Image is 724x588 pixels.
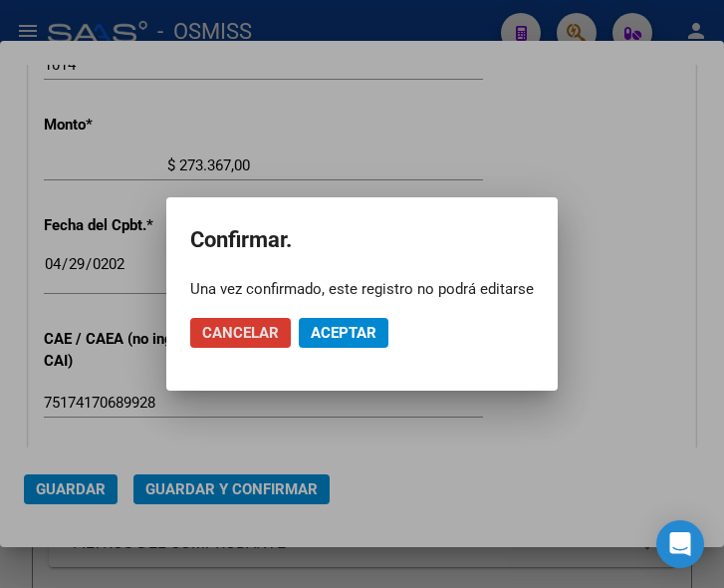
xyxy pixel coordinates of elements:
[311,324,376,342] span: Aceptar
[190,221,534,259] h2: Confirmar.
[202,324,279,342] span: Cancelar
[656,520,704,568] div: Open Intercom Messenger
[190,318,291,348] button: Cancelar
[190,279,534,299] div: Una vez confirmado, este registro no podrá editarse
[299,318,388,348] button: Aceptar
